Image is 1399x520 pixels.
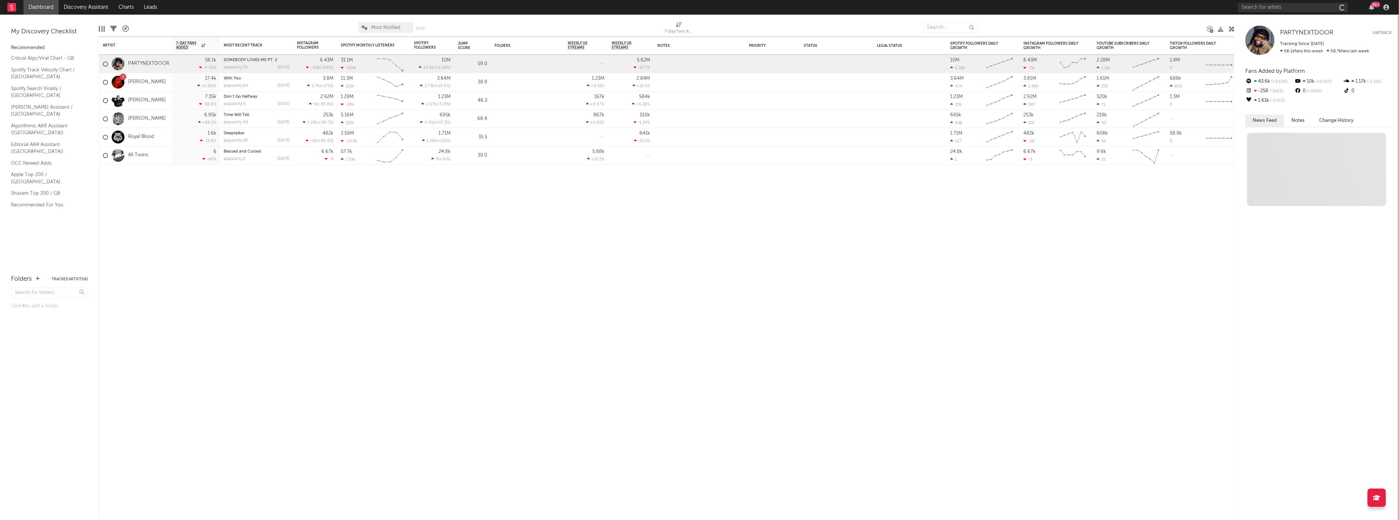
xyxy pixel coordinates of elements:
[224,131,290,135] div: Sleeptalker
[224,113,290,117] div: Time Will Tell
[1343,86,1392,96] div: 0
[983,55,1016,73] svg: Chart title
[586,102,604,106] div: +0.47 %
[128,134,154,140] a: Royal Blood
[950,84,962,89] div: 474
[374,73,407,91] svg: Chart title
[1245,96,1294,105] div: 1.61k
[307,83,333,88] div: ( )
[424,66,434,70] span: 43.6k
[950,131,962,136] div: 1.71M
[52,277,88,281] button: Tracked Artists(6)
[341,58,353,63] div: 31.1M
[438,94,451,99] div: 1.23M
[312,84,320,88] span: 2.7k
[1280,30,1333,36] span: PARTYNEXTDOOR
[804,44,851,48] div: Status
[1023,131,1034,136] div: 482k
[374,146,407,165] svg: Chart title
[437,76,451,81] div: 3.64M
[318,121,332,125] span: +99.7 %
[1023,66,1035,70] div: -76
[1170,58,1180,63] div: 1.8M
[128,97,166,104] a: [PERSON_NAME]
[321,84,332,88] span: +171 %
[592,76,604,81] div: 1.23M
[1130,55,1163,73] svg: Chart title
[1056,146,1089,165] svg: Chart title
[277,139,290,143] div: [DATE]
[319,102,332,106] span: -59.8 %
[612,41,639,50] span: Weekly UK Streams
[11,66,81,81] a: Spotify Track Velocity Chart / [GEOGRAPHIC_DATA]
[224,58,290,62] div: SOMEBODY LOVES ME PT. 2
[639,94,650,99] div: 584k
[224,66,248,70] div: popularity: 76
[309,102,333,106] div: ( )
[634,65,650,70] div: -10.7 %
[1245,77,1294,86] div: 43.6k
[458,78,487,87] div: 38.9
[1314,80,1332,84] span: +0.01 %
[1371,2,1380,7] div: 99 +
[103,43,158,48] div: Artist
[1203,55,1236,73] svg: Chart title
[458,96,487,105] div: 46.3
[1097,149,1106,154] div: 9.6k
[436,84,449,88] span: +25.9 %
[1170,94,1180,99] div: 1.3M
[440,157,449,161] span: +1k %
[1097,66,1110,70] div: 1.11k
[321,66,332,70] span: -106 %
[950,149,962,154] div: 24.8k
[224,102,246,106] div: popularity: 0
[205,58,216,63] div: 56.1k
[341,157,355,162] div: 1.53k
[1170,66,1172,70] div: 0
[587,157,604,161] div: +12.2 %
[950,157,957,162] div: 1
[458,151,487,160] div: 39.0
[437,139,449,143] span: +110 %
[1203,128,1236,146] svg: Chart title
[341,84,354,89] div: 123k
[11,288,88,298] input: Search for folders...
[587,83,604,88] div: +0.31 %
[1130,91,1163,110] svg: Chart title
[213,149,216,154] div: 6
[11,103,81,118] a: [PERSON_NAME] Assistant / [GEOGRAPHIC_DATA]
[1343,77,1392,86] div: 1.17k
[664,27,694,36] div: 7-Day Fans Added (7-Day Fans Added)
[421,102,451,106] div: ( )
[568,41,593,50] span: Weekly US Streams
[310,139,317,143] span: -16
[323,113,333,117] div: 253k
[458,41,476,50] div: Jump Score
[1270,80,1288,84] span: +2.69 %
[99,18,105,40] div: Edit Columns
[1203,73,1236,91] svg: Chart title
[1280,49,1369,53] span: 58.7k fans last week
[426,102,436,106] span: 2.07k
[128,152,148,158] a: All Tvvins
[224,76,241,81] a: With You
[1203,91,1236,110] svg: Chart title
[1366,80,1381,84] span: -5.11 %
[1306,89,1322,93] span: +100 %
[1097,139,1106,143] div: 34
[202,157,216,161] div: -40 %
[1023,102,1035,107] div: 597
[437,102,449,106] span: -3.13 %
[1130,146,1163,165] svg: Chart title
[877,44,925,48] div: Legal Status
[1056,128,1089,146] svg: Chart title
[950,139,962,143] div: 107
[277,157,290,161] div: [DATE]
[1023,149,1036,154] div: 6.67k
[224,43,279,48] div: Most Recent Track
[1097,131,1108,136] div: 608k
[1170,76,1181,81] div: 688k
[11,189,81,197] a: Shazam Top 200 / GB
[1056,55,1089,73] svg: Chart title
[420,83,451,88] div: ( )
